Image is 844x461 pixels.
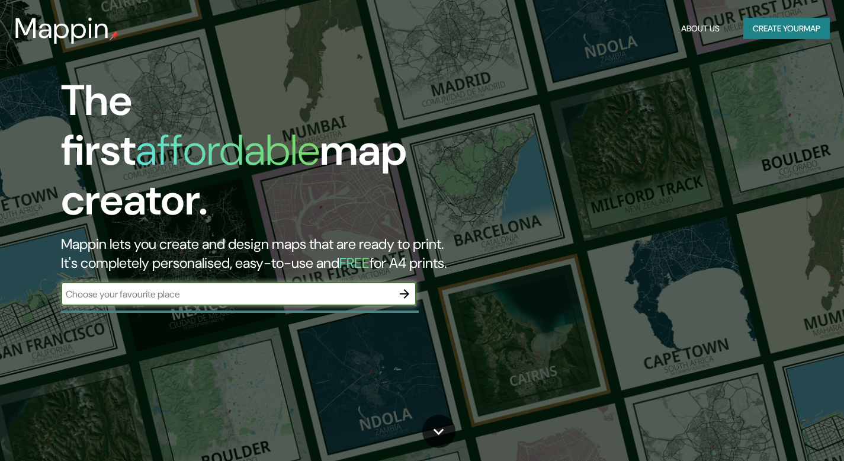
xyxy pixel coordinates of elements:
h2: Mappin lets you create and design maps that are ready to print. It's completely personalised, eas... [61,235,483,273]
input: Choose your favourite place [61,287,393,301]
button: Create yourmap [743,18,830,40]
h5: FREE [339,254,370,272]
h1: The first map creator. [61,76,483,235]
button: About Us [676,18,724,40]
h3: Mappin [14,12,110,45]
img: mappin-pin [110,31,119,40]
h1: affordable [136,123,320,178]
